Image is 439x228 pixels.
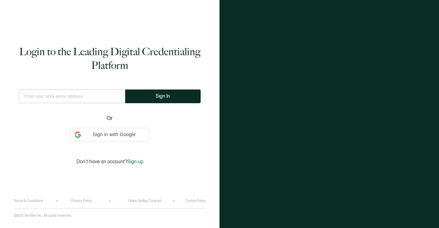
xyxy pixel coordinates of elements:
button: Sign In [125,89,201,103]
p: ©2025 Sertifier Inc.. All rights reserved. [14,214,72,218]
a: Cookie Policy [185,199,206,203]
span: Sign In [156,94,170,99]
span: Or [107,114,113,123]
span: Sign in with Google [84,131,145,138]
a: Privacy Policy [71,199,92,203]
p: Don't have an account? [76,159,143,165]
a: Terms & Conditions [14,199,43,203]
span: Sign up [127,159,143,165]
div: Sign in with Google [70,128,149,142]
input: Enter your work email address [19,89,125,103]
a: Online Selling Contract [128,199,162,203]
h1: Login to the Leading Digital Credentialing Platform [19,45,201,72]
